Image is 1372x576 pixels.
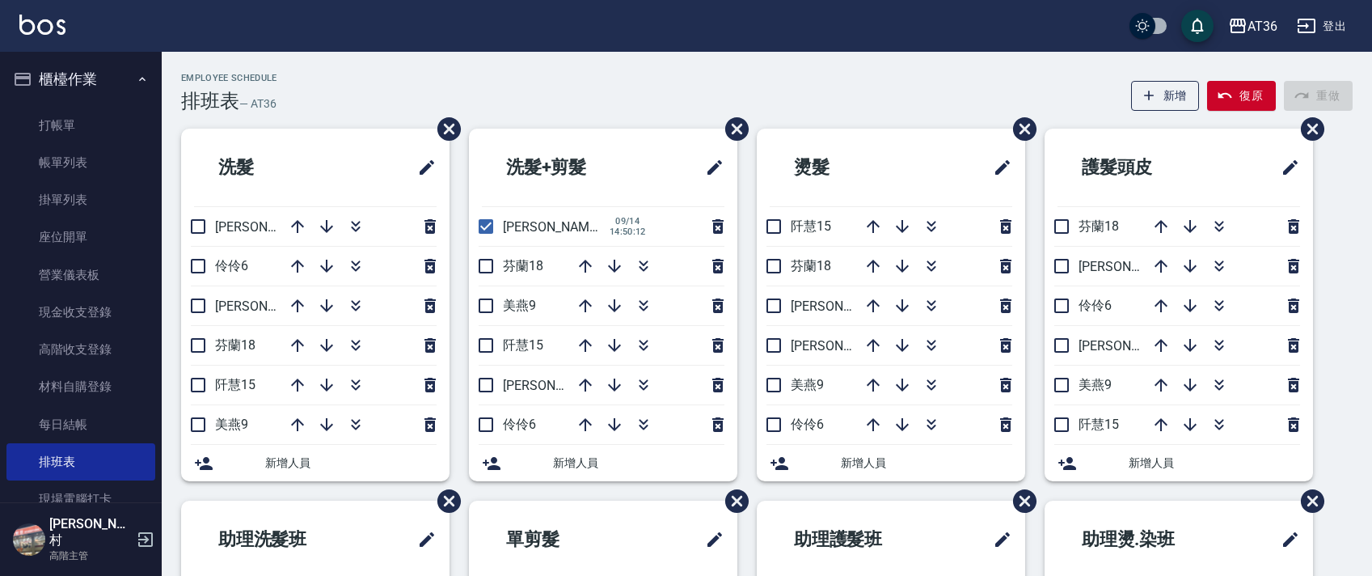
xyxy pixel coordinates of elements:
h2: 單剪髮 [482,510,640,569]
a: 帳單列表 [6,144,155,181]
span: 伶伶6 [503,417,536,432]
h2: Employee Schedule [181,73,277,83]
div: AT36 [1247,16,1277,36]
span: 修改班表的標題 [1271,148,1300,187]
span: 修改班表的標題 [1271,520,1300,559]
a: 每日結帳 [6,406,155,443]
div: 新增人員 [757,445,1025,481]
h2: 洗髮+剪髮 [482,138,652,197]
h2: 助理護髮班 [770,510,944,569]
h2: 助理燙.染班 [1057,510,1235,569]
span: 美燕9 [215,417,248,432]
span: 修改班表的標題 [407,148,437,187]
span: 阡慧15 [791,218,831,234]
span: 美燕9 [791,377,824,392]
h2: 燙髮 [770,138,918,197]
span: 阡慧15 [503,337,543,353]
span: [PERSON_NAME]16 [791,299,902,314]
span: 修改班表的標題 [407,520,437,559]
span: 伶伶6 [215,258,248,273]
img: Logo [19,15,65,35]
span: 新增人員 [1129,455,1300,472]
a: 高階收支登錄 [6,331,155,368]
p: 高階主管 [49,548,132,563]
a: 排班表 [6,443,155,481]
img: Person [13,523,45,556]
span: 修改班表的標題 [695,520,724,559]
button: 復原 [1207,81,1276,111]
span: 阡慧15 [1079,417,1119,432]
span: 芬蘭18 [215,337,255,353]
button: 櫃檯作業 [6,58,155,100]
span: 14:50:12 [610,227,646,237]
span: 修改班表的標題 [695,148,724,187]
span: 刪除班表 [1289,105,1327,153]
span: [PERSON_NAME]11 [215,299,327,314]
span: 刪除班表 [425,477,463,525]
a: 掛單列表 [6,181,155,218]
span: [PERSON_NAME]16 [1079,259,1190,274]
h6: — AT36 [239,95,277,112]
span: 修改班表的標題 [983,148,1012,187]
button: AT36 [1222,10,1284,43]
div: 新增人員 [1045,445,1313,481]
button: 新增 [1131,81,1200,111]
span: 修改班表的標題 [983,520,1012,559]
span: 刪除班表 [1001,105,1039,153]
span: 刪除班表 [1289,477,1327,525]
span: 刪除班表 [713,477,751,525]
a: 現場電腦打卡 [6,481,155,518]
span: 美燕9 [1079,377,1112,392]
h2: 洗髮 [194,138,343,197]
div: 新增人員 [469,445,737,481]
h2: 護髮頭皮 [1057,138,1224,197]
span: 刪除班表 [1001,477,1039,525]
a: 營業儀表板 [6,256,155,294]
span: 阡慧15 [215,377,255,392]
span: 新增人員 [265,455,437,472]
a: 座位開單 [6,218,155,256]
button: save [1181,10,1214,42]
span: [PERSON_NAME]16 [503,378,614,393]
span: [PERSON_NAME]11 [503,219,614,235]
span: 伶伶6 [1079,298,1112,313]
a: 現金收支登錄 [6,294,155,331]
span: 刪除班表 [425,105,463,153]
span: [PERSON_NAME]16 [215,219,327,235]
h3: 排班表 [181,90,239,112]
span: [PERSON_NAME]11 [791,338,902,354]
span: 芬蘭18 [1079,218,1119,234]
span: 伶伶6 [791,417,824,432]
a: 材料自購登錄 [6,368,155,405]
span: [PERSON_NAME]11 [1079,338,1190,354]
div: 新增人員 [181,445,450,481]
span: 芬蘭18 [791,258,831,273]
button: 登出 [1290,11,1353,41]
h2: 助理洗髮班 [194,510,369,569]
span: 新增人員 [841,455,1012,472]
a: 打帳單 [6,107,155,144]
span: 美燕9 [503,298,536,313]
span: 新增人員 [553,455,724,472]
span: 芬蘭18 [503,258,543,273]
span: 刪除班表 [713,105,751,153]
h5: [PERSON_NAME]村 [49,516,132,548]
span: 09/14 [610,216,646,227]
